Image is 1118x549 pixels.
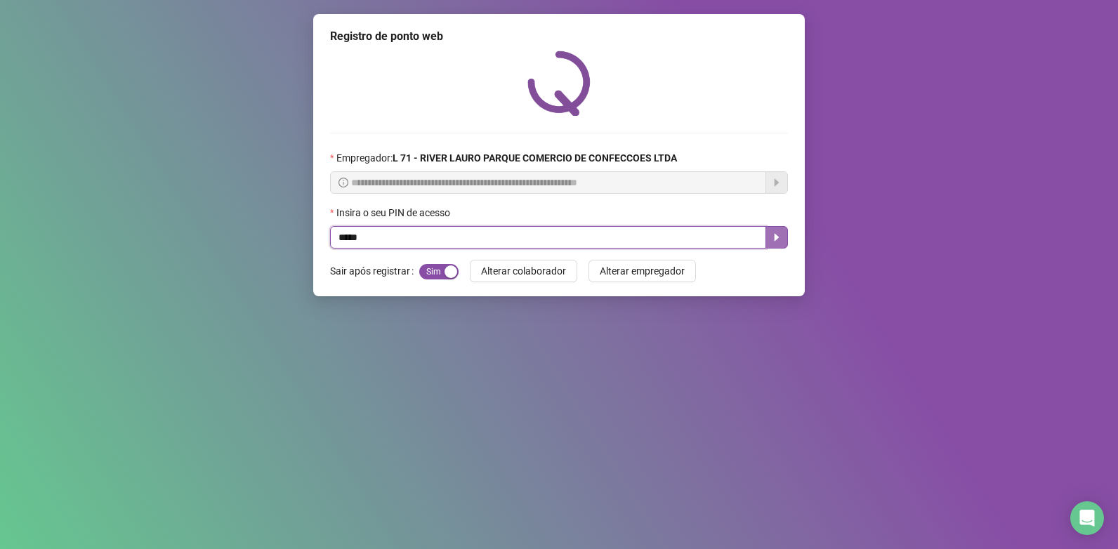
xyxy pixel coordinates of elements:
span: Alterar empregador [600,263,685,279]
button: Alterar colaborador [470,260,577,282]
span: Empregador : [336,150,677,166]
div: Registro de ponto web [330,28,788,45]
span: Alterar colaborador [481,263,566,279]
img: QRPoint [527,51,591,116]
label: Sair após registrar [330,260,419,282]
div: Open Intercom Messenger [1070,501,1104,535]
button: Alterar empregador [588,260,696,282]
strong: L 71 - RIVER LAURO PARQUE COMERCIO DE CONFECCOES LTDA [393,152,677,164]
label: Insira o seu PIN de acesso [330,205,459,220]
span: info-circle [338,178,348,187]
span: caret-right [771,232,782,243]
